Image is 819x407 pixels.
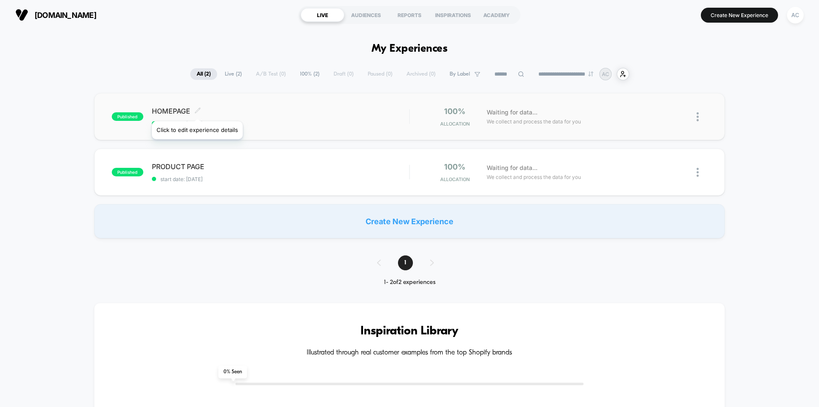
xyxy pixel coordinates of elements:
p: AC [602,71,609,77]
span: Waiting for data... [487,108,537,117]
span: start date: [DATE] [152,120,409,127]
span: We collect and process the data for you [487,117,581,126]
span: Waiting for data... [487,163,537,173]
div: AC [787,7,804,23]
span: start date: [DATE] [152,176,409,182]
span: 100% ( 2 ) [293,68,326,80]
span: Allocation [440,176,470,182]
button: Create New Experience [701,8,778,23]
img: close [697,168,699,177]
div: REPORTS [388,8,431,22]
img: Visually logo [15,9,28,21]
div: INSPIRATIONS [431,8,475,22]
h4: Illustrated through real customer examples from the top Shopify brands [120,349,699,357]
button: [DOMAIN_NAME] [13,8,99,22]
span: 100% [444,162,465,171]
img: end [588,71,593,76]
h1: My Experiences [372,43,448,55]
div: 1 - 2 of 2 experiences [369,279,451,286]
button: AC [784,6,806,24]
span: 1 [398,255,413,270]
span: 100% [444,107,465,116]
span: 0 % Seen [218,366,247,378]
span: PRODUCT PAGE [152,162,409,171]
span: Allocation [440,121,470,127]
span: published [112,168,143,176]
span: Live ( 2 ) [218,68,248,80]
span: published [112,112,143,121]
div: Create New Experience [94,204,725,238]
div: AUDIENCES [344,8,388,22]
span: All ( 2 ) [190,68,217,80]
span: HOMEPAGE [152,107,409,115]
div: ACADEMY [475,8,518,22]
img: close [697,112,699,121]
span: [DOMAIN_NAME] [35,11,96,20]
h3: Inspiration Library [120,325,699,338]
span: We collect and process the data for you [487,173,581,181]
span: By Label [450,71,470,77]
div: LIVE [301,8,344,22]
